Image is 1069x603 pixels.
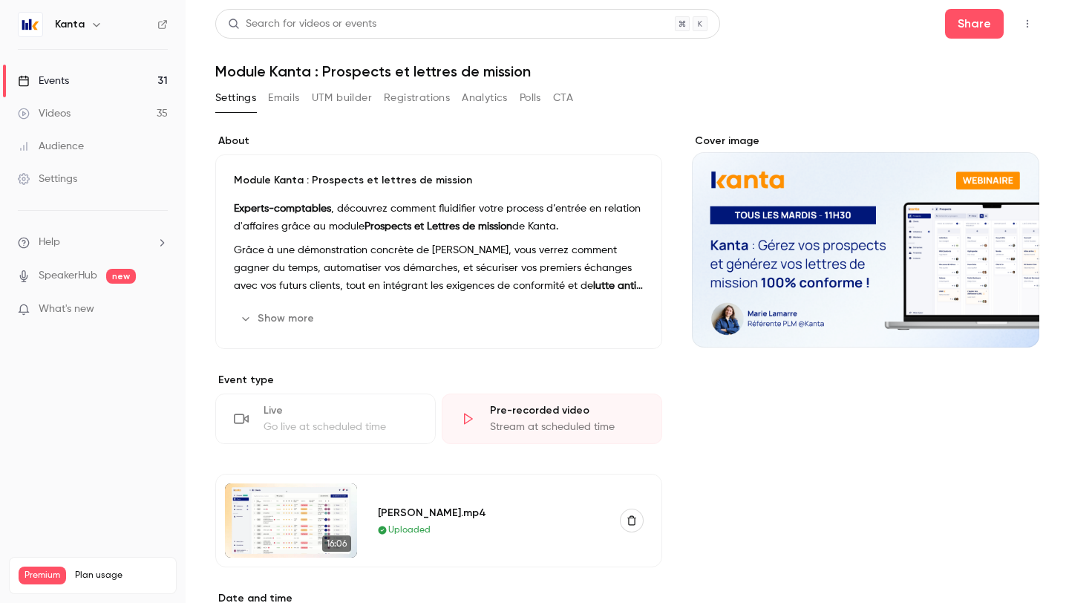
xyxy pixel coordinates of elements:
[19,567,66,584] span: Premium
[228,16,376,32] div: Search for videos or events
[520,86,541,110] button: Polls
[322,535,351,552] span: 16:06
[388,524,431,537] span: Uploaded
[18,139,84,154] div: Audience
[692,134,1039,348] section: Cover image
[55,17,85,32] h6: Kanta
[39,301,94,317] span: What's new
[18,74,69,88] div: Events
[18,235,168,250] li: help-dropdown-opener
[215,86,256,110] button: Settings
[264,403,417,418] div: Live
[215,373,662,388] p: Event type
[39,235,60,250] span: Help
[553,86,573,110] button: CTA
[364,221,512,232] strong: Prospects et Lettres de mission
[19,13,42,36] img: Kanta
[234,173,644,188] p: Module Kanta : Prospects et lettres de mission
[18,172,77,186] div: Settings
[150,303,168,316] iframe: Noticeable Trigger
[215,62,1039,80] h1: Module Kanta : Prospects et lettres de mission
[39,268,97,284] a: SpeakerHub
[378,505,602,521] div: [PERSON_NAME].mp4
[442,394,662,444] div: Pre-recorded videoStream at scheduled time
[490,420,644,434] div: Stream at scheduled time
[234,241,644,295] p: Grâce à une démonstration concrète de [PERSON_NAME], vous verrez comment gagner du temps, automat...
[462,86,508,110] button: Analytics
[692,134,1039,149] label: Cover image
[75,570,167,581] span: Plan usage
[268,86,299,110] button: Emails
[234,200,644,235] p: , découvrez comment fluidifier votre process d’entrée en relation d'affaires grâce au module de K...
[234,307,323,330] button: Show more
[490,403,644,418] div: Pre-recorded video
[215,134,662,149] label: About
[312,86,372,110] button: UTM builder
[384,86,450,110] button: Registrations
[106,269,136,284] span: new
[18,106,71,121] div: Videos
[234,203,331,214] strong: Experts-comptables
[215,394,436,444] div: LiveGo live at scheduled time
[264,420,417,434] div: Go live at scheduled time
[945,9,1004,39] button: Share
